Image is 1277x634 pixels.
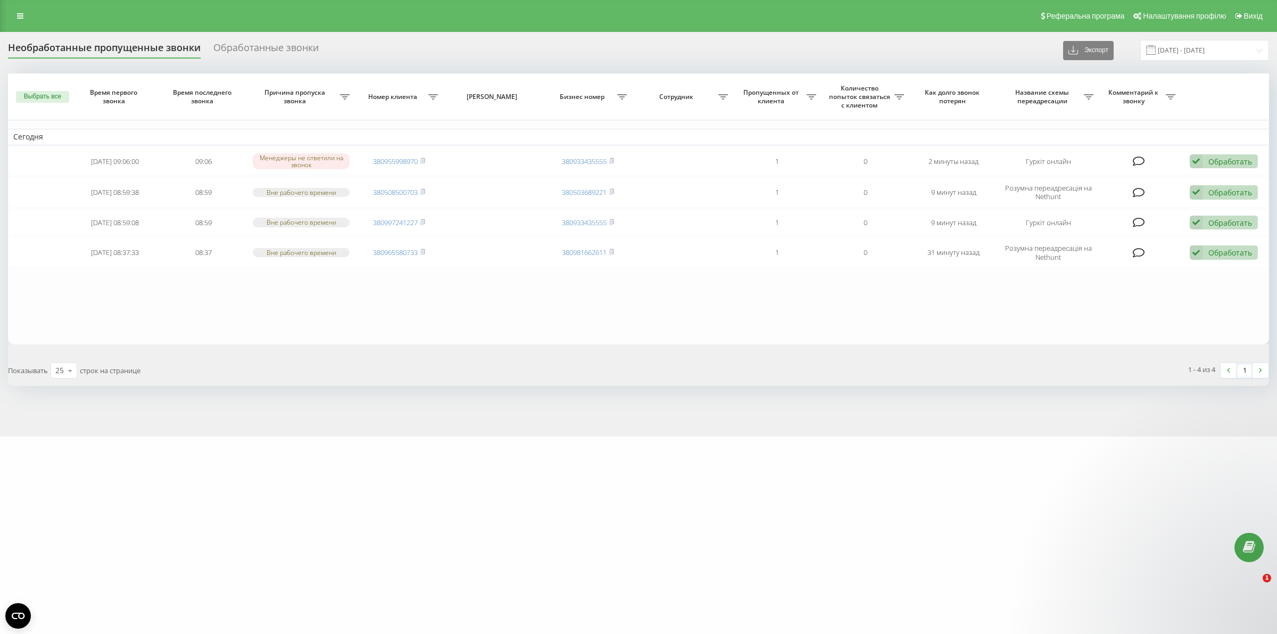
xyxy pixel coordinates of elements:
td: 1 [733,210,822,236]
span: Название схемы переадресации [1003,88,1084,105]
td: 0 [822,210,910,236]
td: 08:37 [159,237,247,267]
a: 380965580733 [373,248,418,257]
button: Open CMP widget [5,603,31,629]
button: Выбрать все [16,91,69,103]
div: Обработать [1208,248,1252,258]
span: Сотрудник [637,93,718,101]
button: Экспорт [1063,41,1114,60]
td: 31 минуту назад [909,237,998,267]
a: 380981662611 [562,248,607,257]
div: Необработанные пропущенные звонки [8,42,201,59]
div: Вне рабочего времени [253,248,349,257]
td: Гуркіт онлайн [998,147,1099,176]
td: Розумна переадресація на Nethunt [998,237,1099,267]
a: 380503689221 [562,187,607,197]
td: 0 [822,177,910,207]
span: Количество попыток связаться с клиентом [827,84,895,109]
div: Обработать [1208,218,1252,228]
div: Обработать [1208,157,1252,167]
span: 1 [1263,574,1271,582]
span: Показывать [8,366,48,375]
div: Вне рабочего времени [253,218,349,227]
div: Вне рабочего времени [253,188,349,197]
span: Номер клиента [360,93,428,101]
div: Менеджеры не ответили на звонок [253,153,349,169]
span: строк на странице [80,366,140,375]
span: Время первого звонка [80,88,150,105]
a: 380933435555 [562,157,607,166]
td: 0 [822,147,910,176]
td: 0 [822,237,910,267]
td: 08:59 [159,177,247,207]
a: 380955998970 [373,157,418,166]
td: 2 минуты назад [909,147,998,176]
td: 1 [733,177,822,207]
span: Пропущенных от клиента [739,88,807,105]
span: Реферальна програма [1047,12,1125,20]
span: Причина пропуска звонка [253,88,339,105]
td: 09:06 [159,147,247,176]
td: [DATE] 08:37:33 [71,237,160,267]
td: Сегодня [8,129,1269,145]
span: Бизнес номер [549,93,617,101]
td: 9 минут назад [909,177,998,207]
div: Обработанные звонки [213,42,319,59]
a: 380508500703 [373,187,418,197]
div: 25 [55,365,64,376]
td: 1 [733,147,822,176]
a: 380933435555 [562,218,607,227]
td: Гуркіт онлайн [998,210,1099,236]
span: [PERSON_NAME] [453,93,534,101]
td: [DATE] 08:59:38 [71,177,160,207]
td: 9 минут назад [909,210,998,236]
a: 380997241227 [373,218,418,227]
td: 08:59 [159,210,247,236]
td: [DATE] 09:06:00 [71,147,160,176]
td: [DATE] 08:59:08 [71,210,160,236]
span: Время последнего звонка [169,88,238,105]
iframe: Intercom live chat [1241,574,1266,599]
span: Комментарий к звонку [1104,88,1166,105]
td: 1 [733,237,822,267]
span: Налаштування профілю [1143,12,1226,20]
div: Обработать [1208,187,1252,197]
span: Вихід [1244,12,1263,20]
td: Розумна переадресація на Nethunt [998,177,1099,207]
span: Как долго звонок потерян [919,88,989,105]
